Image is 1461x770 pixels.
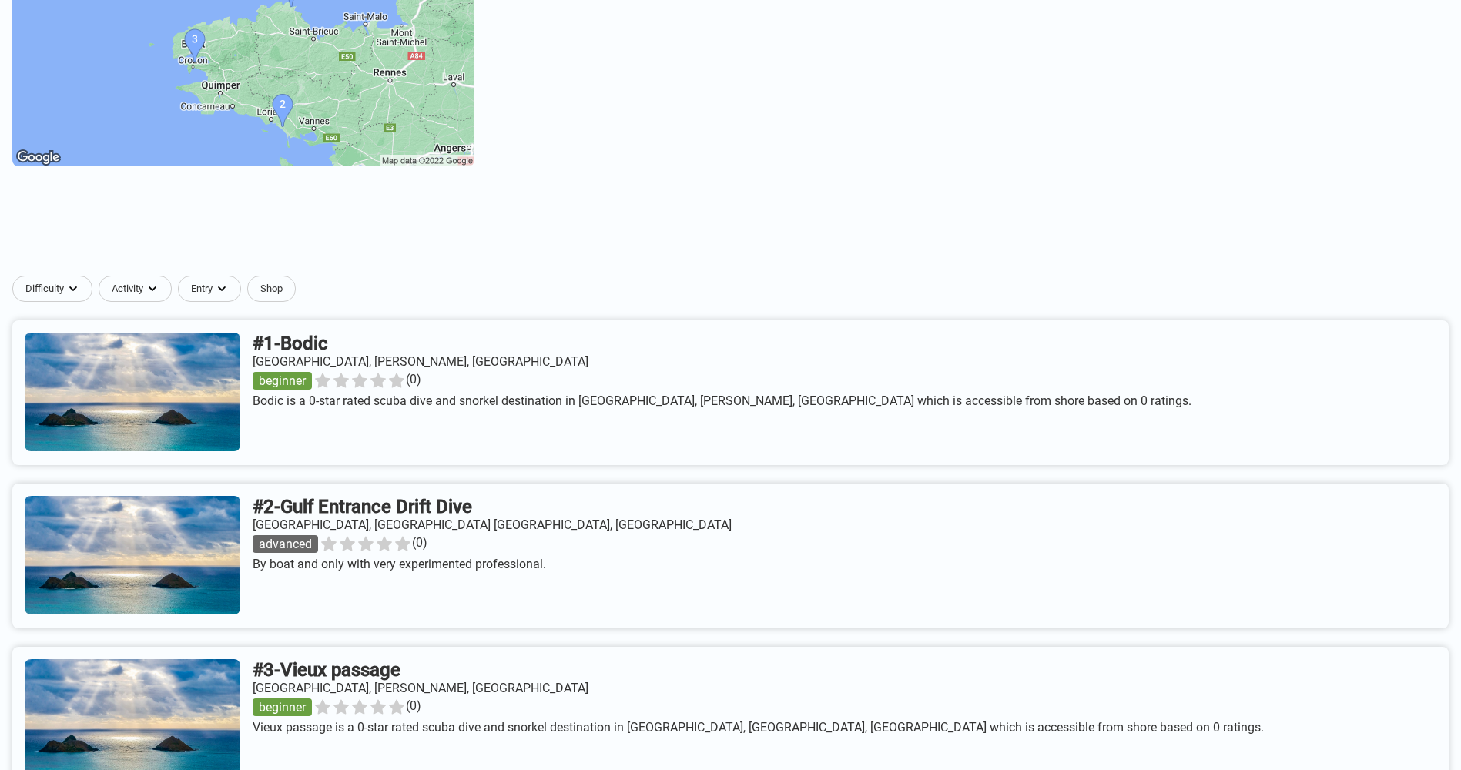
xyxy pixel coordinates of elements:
button: Activitydropdown caret [99,276,178,302]
button: Entrydropdown caret [178,276,247,302]
span: Difficulty [25,283,64,295]
span: Activity [112,283,143,295]
img: dropdown caret [146,283,159,295]
a: Shop [247,276,296,302]
img: dropdown caret [216,283,228,295]
iframe: Advertisement [357,194,1104,263]
iframe: Dialogové okno přihlášení přes Google [1144,15,1446,254]
img: dropdown caret [67,283,79,295]
button: Difficultydropdown caret [12,276,99,302]
span: Entry [191,283,213,295]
